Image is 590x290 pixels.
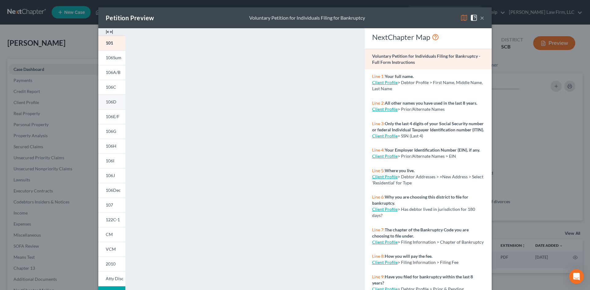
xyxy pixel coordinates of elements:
strong: Voluntary Petition for Individuals Filing for Bankruptcy - Full Form Instructions [372,53,480,65]
strong: Only the last 4 digits of your Social Security number or federal Individual Taxpayer Identificati... [372,121,484,132]
img: help-close-5ba153eb36485ed6c1ea00a893f15db1cb9b99d6cae46e1a8edb6c62d00a1a76.svg [470,14,478,21]
strong: All other names you have used in the last 8 years. [385,100,477,106]
span: 106Sum [106,55,121,60]
span: 106A/B [106,70,120,75]
span: 106G [106,129,116,134]
span: Atty Disc [106,276,124,281]
a: 106D [98,95,125,109]
span: > Debtor Addresses > +New Address > Select 'Residential' for Type [372,174,483,185]
strong: Why you are choosing this district to file for bankruptcy. [372,194,468,206]
div: NextChapter Map [372,32,484,42]
a: Client Profile [372,153,398,159]
span: Line 5: [372,168,385,173]
span: > SSN (Last 4) [398,133,423,138]
span: Line 8: [372,253,385,259]
strong: The chapter of the Bankruptcy Code you are choosing to file under. [372,227,469,238]
a: Client Profile [372,260,398,265]
a: 106Sum [98,50,125,65]
a: 106Dec [98,183,125,198]
span: > Prior/Alternate Names > EIN [398,153,456,159]
a: 106J [98,168,125,183]
span: 106C [106,84,116,90]
a: 106H [98,139,125,153]
a: Client Profile [372,207,398,212]
img: expand-e0f6d898513216a626fdd78e52531dac95497ffd26381d4c15ee2fc46db09dca.svg [106,28,113,36]
span: Line 7: [372,227,385,232]
span: 106Dec [106,188,121,193]
strong: Your Employer Identification Number (EIN), if any. [385,147,480,153]
span: Line 1: [372,74,385,79]
img: map-eea8200ae884c6f1103ae1953ef3d486a96c86aabb227e865a55264e3737af1f.svg [460,14,468,21]
span: 106H [106,143,116,149]
span: > Filing Information > Filing Fee [398,260,458,265]
a: Client Profile [372,106,398,112]
a: 2010 [98,257,125,271]
a: CM [98,227,125,242]
strong: How you will pay the fee. [385,253,432,259]
span: 106J [106,173,115,178]
span: Line 3: [372,121,385,126]
strong: Your full name. [385,74,414,79]
a: Client Profile [372,133,398,138]
a: 106E/F [98,109,125,124]
span: 106D [106,99,116,104]
div: Open Intercom Messenger [569,269,584,284]
span: Line 4: [372,147,385,153]
strong: Where you live. [385,168,415,173]
span: 122C-1 [106,217,120,222]
span: > Debtor Profile > First Name, Middle Name, Last Name [372,80,483,91]
span: 106I [106,158,114,163]
span: 106E/F [106,114,120,119]
a: Atty Disc [98,271,125,286]
span: 2010 [106,261,116,266]
span: Line 9: [372,274,385,279]
span: > Has debtor lived in jurisdiction for 180 days? [372,207,475,218]
a: 106G [98,124,125,139]
a: 106C [98,80,125,95]
a: 107 [98,198,125,212]
span: 101 [106,40,113,45]
span: > Filing Information > Chapter of Bankruptcy [398,239,484,245]
a: Client Profile [372,174,398,179]
a: 106A/B [98,65,125,80]
a: 106I [98,153,125,168]
a: VCM [98,242,125,257]
button: × [480,14,484,21]
span: Line 6: [372,194,385,199]
span: VCM [106,246,116,252]
a: Client Profile [372,239,398,245]
span: 107 [106,202,113,207]
div: Voluntary Petition for Individuals Filing for Bankruptcy [249,14,365,21]
a: Client Profile [372,80,398,85]
a: 122C-1 [98,212,125,227]
a: 101 [98,36,125,50]
span: Line 2: [372,100,385,106]
strong: Have you filed for bankruptcy within the last 8 years? [372,274,473,285]
span: > Prior/Alternate Names [398,106,445,112]
div: Petition Preview [106,14,154,22]
span: CM [106,232,113,237]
